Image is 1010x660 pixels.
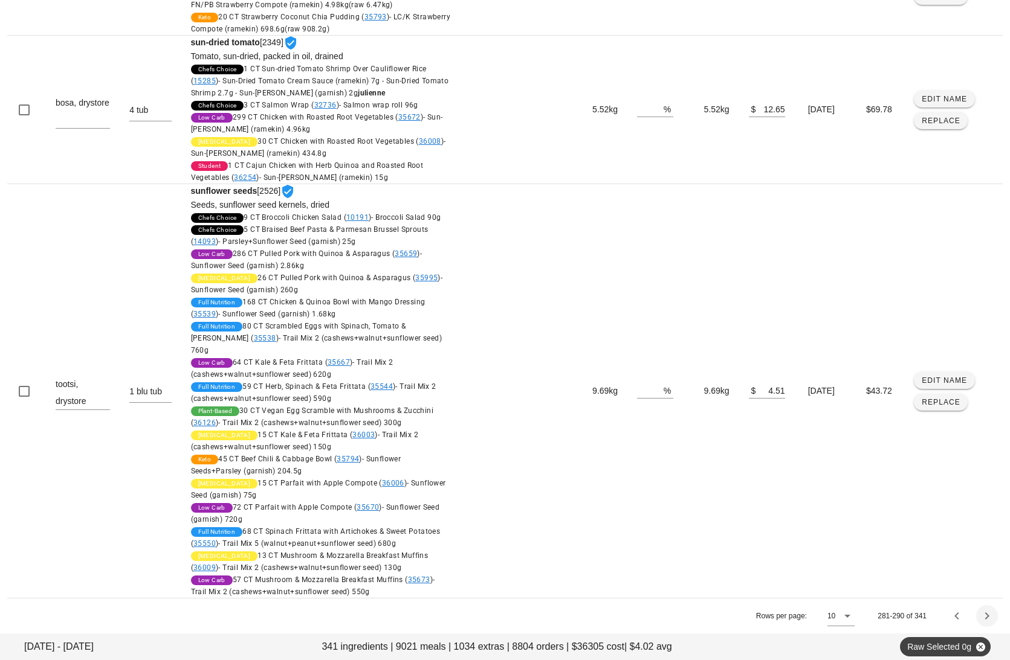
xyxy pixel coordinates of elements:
span: [MEDICAL_DATA] [198,274,251,283]
td: 5.52kg [683,36,739,184]
div: $ [749,101,756,117]
span: 13 CT Mushroom & Mozzarella Breakfast Muffins ( ) [191,551,429,572]
span: $69.78 [866,104,892,114]
strong: julienne [358,89,385,97]
td: 5.52kg [571,36,627,184]
span: [MEDICAL_DATA] [198,551,251,561]
span: - Sun-Dried Tomato Cream Sauce (ramekin) 7g [218,77,382,85]
span: Plant-Based [198,406,232,416]
a: 35544 [371,382,393,391]
a: 36009 [193,563,216,572]
span: Low Carb [198,249,225,259]
a: 35539 [193,310,216,318]
button: Close [975,641,986,652]
span: 30 CT Vegan Egg Scramble with Mushrooms & Zucchini ( ) [191,406,433,427]
div: 10Rows per page: [827,606,855,626]
span: $43.72 [866,386,892,396]
span: Keto [198,455,212,464]
span: Tomato, sun-dried, packed in oil, drained [191,51,343,61]
td: 9.69kg [683,184,739,598]
span: 59 CT Herb, Spinach & Feta Frittata ( ) [191,382,436,403]
span: Low Carb [198,358,225,368]
span: Raw Selected 0g [907,637,983,656]
span: Replace [921,117,960,125]
span: Chefs Choice [198,225,237,235]
span: 26 CT Pulled Pork with Quinoa & Asparagus ( ) [191,274,443,294]
strong: sun-dried tomato [191,37,260,47]
span: Replace [921,398,960,406]
span: 72 CT Parfait with Apple Compote ( ) [191,503,440,524]
a: 10191 [346,213,369,222]
span: 80 CT Scrambled Eggs with Spinach, Tomato & [PERSON_NAME] ( ) [191,322,442,354]
span: Seeds, sunflower seed kernels, dried [191,200,330,210]
a: 15285 [193,77,216,85]
span: - Trail Mix 2 (cashews+walnut+sunflower seed) 760g [191,334,442,354]
button: Replace [914,112,968,129]
span: 20 CT Strawberry Coconut Chia Pudding ( ) [191,13,450,33]
a: 36126 [193,418,216,427]
td: [DATE] [798,36,850,184]
span: - Trail Mix 2 (cashews+walnut+sunflower seed) 300g [218,418,401,427]
button: Edit Name [914,91,975,107]
span: Low Carb [198,575,225,585]
span: | $4.02 avg [624,639,672,654]
span: (raw 6.47kg) [349,1,393,9]
span: - Sun-[PERSON_NAME] (ramekin) 4.96kg [191,113,443,133]
span: 30 CT Chicken with Roasted Root Vegetables ( ) [191,137,446,158]
td: [DATE] [798,184,850,598]
span: Chefs Choice [198,65,237,74]
span: - Broccoli Salad 90g [371,213,441,222]
span: 1 CT Sun-dried Tomato Shrimp Over Cauliflower Rice ( ) [191,65,449,97]
span: 45 CT Beef Chili & Cabbage Bowl ( ) [191,455,401,475]
span: [MEDICAL_DATA] [198,479,251,489]
span: 168 CT Chicken & Quinoa Bowl with Mango Dressing ( ) [191,298,426,318]
span: 1 CT Cajun Chicken with Herb Quinoa and Roasted Root Vegetables ( ) [191,161,424,182]
div: % [664,382,673,398]
span: - Sun-[PERSON_NAME] (garnish) 2g [235,89,385,97]
span: 3 CT Salmon Wrap ( ) [244,101,418,109]
a: 14093 [193,237,216,246]
a: 36008 [419,137,441,146]
div: % [664,101,673,117]
span: Low Carb [198,503,225,513]
span: Low Carb [198,113,225,123]
a: 36006 [382,479,404,487]
a: 32736 [314,101,337,109]
a: 35672 [398,113,421,121]
a: 35673 [408,575,430,584]
a: 35995 [415,274,438,282]
button: Replace [914,394,968,411]
span: Chefs Choice [198,213,237,223]
a: 35550 [193,539,216,548]
span: Keto [198,13,212,22]
span: 57 CT Mushroom & Mozzarella Breakfast Muffins ( ) [191,575,435,596]
span: 5 CT Braised Beef Pasta & Parmesan Brussel Sprouts ( ) [191,225,429,246]
span: 64 CT Kale & Feta Frittata ( ) [191,358,393,379]
span: 68 CT Spinach Frittata with Artichokes & Sweet Potatoes ( ) [191,527,441,548]
span: Full Nutrition [198,527,236,537]
span: (raw 908.2g) [285,25,329,33]
span: Chefs Choice [198,101,237,111]
a: 35670 [357,503,379,511]
span: Full Nutrition [198,298,236,307]
span: - Sun-[PERSON_NAME] (ramekin) 15g [259,173,388,182]
a: 35538 [254,334,276,342]
span: Edit Name [921,95,967,103]
a: 35667 [328,358,350,367]
span: Full Nutrition [198,382,236,392]
a: 36254 [234,173,256,182]
span: Full Nutrition [198,322,236,332]
span: - Trail Mix 5 (walnut+peanut+sunflower seed) 680g [218,539,396,548]
td: 9.69kg [571,184,627,598]
span: [MEDICAL_DATA] [198,137,251,147]
span: - Sunflower Seed (garnish) 1.68kg [218,310,335,318]
a: 35794 [337,455,359,463]
a: 35659 [395,249,417,258]
span: Edit Name [921,376,967,385]
span: 9 CT Broccoli Chicken Salad ( ) [244,213,441,222]
span: 299 CT Chicken with Roasted Root Vegetables ( ) [191,113,443,133]
div: 10 [827,610,835,621]
span: [MEDICAL_DATA] [198,431,251,440]
span: 286 CT Pulled Pork with Quinoa & Asparagus ( ) [191,249,422,270]
span: - Sun-[PERSON_NAME] (ramekin) 434.8g [191,137,446,158]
